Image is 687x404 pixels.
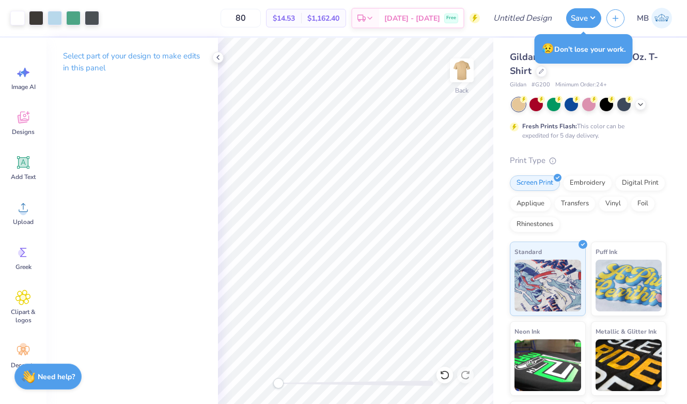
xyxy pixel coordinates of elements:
[273,13,295,24] span: $14.53
[596,339,662,391] img: Metallic & Glitter Ink
[307,13,339,24] span: $1,162.40
[446,14,456,22] span: Free
[596,246,617,257] span: Puff Ink
[11,361,36,369] span: Decorate
[554,196,596,212] div: Transfers
[522,122,577,130] strong: Fresh Prints Flash:
[510,81,526,89] span: Gildan
[12,128,35,136] span: Designs
[510,217,560,232] div: Rhinestones
[510,196,551,212] div: Applique
[599,196,628,212] div: Vinyl
[451,60,472,81] img: Back
[514,326,540,337] span: Neon Ink
[555,81,607,89] span: Minimum Order: 24 +
[514,260,581,311] img: Standard
[532,81,550,89] span: # G200
[631,196,655,212] div: Foil
[15,263,32,271] span: Greek
[384,13,440,24] span: [DATE] - [DATE]
[273,378,284,388] div: Accessibility label
[651,8,672,28] img: Mehr Bhatia
[566,8,601,28] button: Save
[510,155,666,167] div: Print Type
[455,86,469,95] div: Back
[6,308,40,324] span: Clipart & logos
[637,12,649,24] span: MB
[596,326,657,337] span: Metallic & Glitter Ink
[38,372,75,382] strong: Need help?
[485,8,561,28] input: Untitled Design
[542,42,554,55] span: 😥
[514,246,542,257] span: Standard
[514,339,581,391] img: Neon Ink
[63,50,201,74] p: Select part of your design to make edits in this panel
[11,173,36,181] span: Add Text
[510,175,560,191] div: Screen Print
[522,122,649,140] div: This color can be expedited for 5 day delivery.
[510,51,658,77] span: Gildan Adult Ultra Cotton 6 Oz. T-Shirt
[535,34,633,64] div: Don’t lose your work.
[221,9,261,27] input: – –
[11,83,36,91] span: Image AI
[596,260,662,311] img: Puff Ink
[13,218,34,226] span: Upload
[615,175,665,191] div: Digital Print
[563,175,612,191] div: Embroidery
[632,8,677,28] a: MB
